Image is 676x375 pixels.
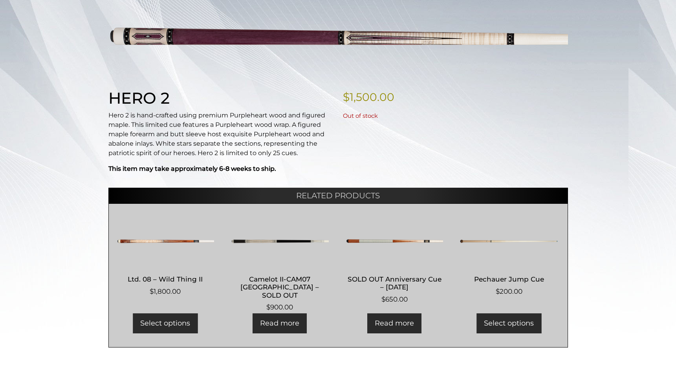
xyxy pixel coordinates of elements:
p: Hero 2 is hand-crafted using premium Purpleheart wood and figured maple. This limited cue feature... [108,111,333,158]
span: $ [381,295,385,303]
bdi: 200.00 [496,287,522,295]
span: $ [343,90,350,104]
a: Read more about “SOLD OUT Anniversary Cue - DEC 1” [367,313,421,333]
strong: This item may take approximately 6-8 weeks to ship. [108,165,276,172]
img: Ltd. 08 - Wild Thing II [117,218,214,265]
bdi: 1,500.00 [343,90,394,104]
p: Out of stock [343,112,568,120]
a: Read more about “Camelot II-CAM07 Oxford - SOLD OUT” [253,313,307,333]
span: $ [150,287,154,295]
span: $ [496,287,500,295]
bdi: 900.00 [266,303,293,311]
h1: HERO 2 [108,89,333,108]
a: Add to cart: “Pechauer Jump Cue” [476,313,541,333]
a: Ltd. 08 – Wild Thing II $1,800.00 [117,218,214,296]
h2: Camelot II-CAM07 [GEOGRAPHIC_DATA] – SOLD OUT [231,272,329,302]
a: Add to cart: “Ltd. 08 - Wild Thing II” [133,313,198,333]
h2: Related products [108,188,568,203]
bdi: 1,800.00 [150,287,181,295]
a: Pechauer Jump Cue $200.00 [460,218,558,296]
img: Camelot II-CAM07 Oxford - SOLD OUT [231,218,329,265]
h2: Pechauer Jump Cue [460,272,558,286]
a: Camelot II-CAM07 [GEOGRAPHIC_DATA] – SOLD OUT $900.00 [231,218,329,313]
a: SOLD OUT Anniversary Cue – [DATE] $650.00 [346,218,443,304]
img: SOLD OUT Anniversary Cue - DEC 1 [346,218,443,265]
span: $ [266,303,270,311]
bdi: 650.00 [381,295,408,303]
h2: Ltd. 08 – Wild Thing II [117,272,214,286]
h2: SOLD OUT Anniversary Cue – [DATE] [346,272,443,295]
img: Pechauer Jump Cue [460,218,558,265]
